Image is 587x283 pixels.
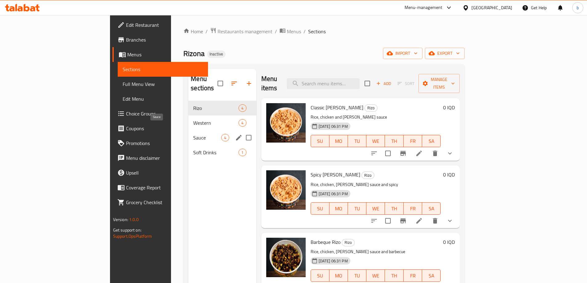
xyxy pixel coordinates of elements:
[422,135,441,147] button: SA
[329,202,348,215] button: MO
[207,51,226,57] span: Inactive
[287,28,301,35] span: Menus
[385,135,403,147] button: TH
[311,248,441,256] p: Rice, chicken, [PERSON_NAME] sauce and barbecue
[428,213,442,228] button: delete
[385,269,403,282] button: TH
[422,269,441,282] button: SA
[404,202,422,215] button: FR
[239,150,246,156] span: 1
[311,181,441,188] p: Rice, chicken, [PERSON_NAME] sauce and spicy
[443,238,455,246] h6: 0 IQD
[348,269,366,282] button: TU
[406,271,420,280] span: FR
[188,130,256,145] div: Sauce4edit
[348,135,366,147] button: TU
[123,66,203,73] span: Sections
[425,48,465,59] button: export
[311,237,340,247] span: Barbeque Rizo
[275,28,277,35] li: /
[362,172,374,179] span: Rizo
[365,104,377,111] span: Rizo
[239,120,246,126] span: 4
[188,98,256,162] nav: Menu sections
[112,32,208,47] a: Branches
[366,269,385,282] button: WE
[118,62,208,77] a: Sections
[193,104,238,112] div: Rizo
[129,216,139,224] span: 1.0.0
[418,74,460,93] button: Manage items
[311,170,360,179] span: Spicy [PERSON_NAME]
[210,27,272,35] a: Restaurants management
[423,76,455,91] span: Manage items
[188,115,256,130] div: Western4
[365,104,377,112] div: Rizo
[207,51,226,58] div: Inactive
[471,4,512,11] div: [GEOGRAPHIC_DATA]
[127,51,203,58] span: Menus
[405,4,442,11] div: Menu-management
[311,103,363,112] span: Classic [PERSON_NAME]
[385,202,403,215] button: TH
[188,101,256,115] div: Rizo4
[367,146,381,161] button: sort-choices
[308,28,326,35] span: Sections
[332,204,345,213] span: MO
[123,95,203,103] span: Edit Menu
[329,135,348,147] button: MO
[316,258,350,264] span: [DATE] 06:31 PM
[406,137,420,146] span: FR
[112,18,208,32] a: Edit Restaurant
[329,269,348,282] button: MO
[366,135,385,147] button: WE
[193,134,221,141] span: Sauce
[222,135,229,141] span: 4
[238,149,246,156] div: items
[396,213,410,228] button: Branch-specific-item
[387,271,401,280] span: TH
[112,106,208,121] a: Choice Groups
[279,27,301,35] a: Menus
[367,213,381,228] button: sort-choices
[316,191,350,197] span: [DATE] 06:31 PM
[428,146,442,161] button: delete
[415,150,423,157] a: Edit menu item
[266,238,306,277] img: Barbeque Rizo
[214,77,227,90] span: Select all sections
[287,78,360,89] input: search
[348,202,366,215] button: TU
[193,119,238,127] span: Western
[383,48,422,59] button: import
[425,137,438,146] span: SA
[126,139,203,147] span: Promotions
[332,137,345,146] span: MO
[387,137,401,146] span: TH
[342,239,354,246] span: Rizo
[126,184,203,191] span: Coverage Report
[193,149,238,156] span: Soft Drinks
[227,76,242,91] span: Sort sections
[442,146,457,161] button: show more
[375,80,392,87] span: Add
[361,77,374,90] span: Select section
[374,79,393,88] button: Add
[238,119,246,127] div: items
[406,204,420,213] span: FR
[126,36,203,43] span: Branches
[393,79,418,88] span: Select section first
[404,269,422,282] button: FR
[188,145,256,160] div: Soft Drinks1
[112,180,208,195] a: Coverage Report
[350,204,364,213] span: TU
[311,202,329,215] button: SU
[430,50,460,57] span: export
[126,169,203,176] span: Upsell
[112,136,208,151] a: Promotions
[577,4,579,11] span: b
[443,170,455,179] h6: 0 IQD
[425,271,438,280] span: SA
[266,170,306,210] img: Spicy Rizo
